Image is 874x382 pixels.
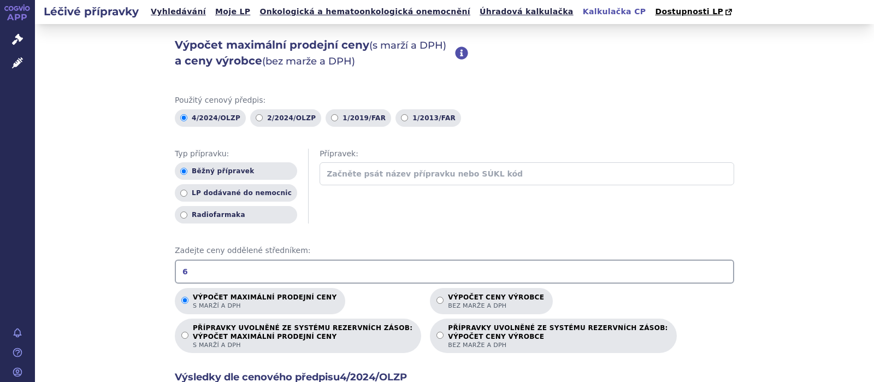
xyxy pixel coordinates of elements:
[147,4,209,19] a: Vyhledávání
[448,293,544,310] p: Výpočet ceny výrobce
[175,95,734,106] span: Použitý cenový předpis:
[180,168,187,175] input: Běžný přípravek
[448,302,544,310] span: bez marže a DPH
[256,4,474,19] a: Onkologická a hematoonkologická onemocnění
[655,7,723,16] span: Dostupnosti LP
[35,4,147,19] h2: Léčivé přípravky
[175,109,246,127] label: 4/2024/OLZP
[193,341,412,349] span: s marží a DPH
[180,211,187,219] input: Radiofarmaka
[331,114,338,121] input: 1/2019/FAR
[180,114,187,121] input: 4/2024/OLZP
[401,114,408,121] input: 1/2013/FAR
[175,162,297,180] label: Běžný přípravek
[256,114,263,121] input: 2/2024/OLZP
[395,109,461,127] label: 1/2013/FAR
[193,302,336,310] span: s marží a DPH
[448,332,668,341] strong: VÝPOČET CENY VÝROBCE
[448,324,668,349] p: PŘÍPRAVKY UVOLNĚNÉ ZE SYSTÉMU REZERVNÍCH ZÁSOB:
[180,190,187,197] input: LP dodávané do nemocnic
[369,39,446,51] span: (s marží a DPH)
[652,4,737,20] a: Dostupnosti LP
[193,293,336,310] p: Výpočet maximální prodejní ceny
[326,109,391,127] label: 1/2019/FAR
[175,245,734,256] span: Zadejte ceny oddělené středníkem:
[175,184,297,202] label: LP dodávané do nemocnic
[476,4,577,19] a: Úhradová kalkulačka
[181,332,188,339] input: PŘÍPRAVKY UVOLNĚNÉ ZE SYSTÉMU REZERVNÍCH ZÁSOB:VÝPOČET MAXIMÁLNÍ PRODEJNÍ CENYs marží a DPH
[436,332,444,339] input: PŘÍPRAVKY UVOLNĚNÉ ZE SYSTÉMU REZERVNÍCH ZÁSOB:VÝPOČET CENY VÝROBCEbez marže a DPH
[181,297,188,304] input: Výpočet maximální prodejní cenys marží a DPH
[448,341,668,349] span: bez marže a DPH
[320,162,734,185] input: Začněte psát název přípravku nebo SÚKL kód
[175,37,455,69] h2: Výpočet maximální prodejní ceny a ceny výrobce
[320,149,734,160] span: Přípravek:
[436,297,444,304] input: Výpočet ceny výrobcebez marže a DPH
[175,149,297,160] span: Typ přípravku:
[580,4,649,19] a: Kalkulačka CP
[175,260,734,284] input: Zadejte ceny oddělené středníkem
[193,324,412,349] p: PŘÍPRAVKY UVOLNĚNÉ ZE SYSTÉMU REZERVNÍCH ZÁSOB:
[175,206,297,224] label: Radiofarmaka
[250,109,321,127] label: 2/2024/OLZP
[212,4,253,19] a: Moje LP
[262,55,355,67] span: (bez marže a DPH)
[193,332,412,341] strong: VÝPOČET MAXIMÁLNÍ PRODEJNÍ CENY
